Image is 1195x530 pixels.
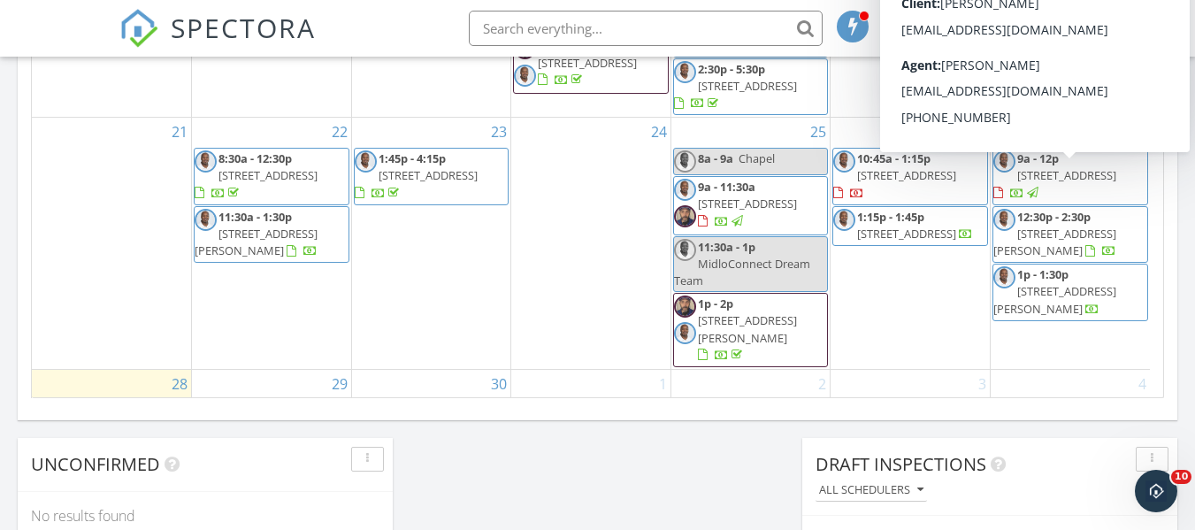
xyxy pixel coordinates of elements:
[1017,209,1091,225] span: 12:30p - 2:30p
[328,370,351,398] a: Go to September 29, 2025
[1171,470,1191,484] span: 10
[673,58,829,116] a: 2:30p - 5:30p [STREET_ADDRESS]
[967,118,990,146] a: Go to September 26, 2025
[698,150,733,166] span: 8a - 9a
[831,369,991,458] td: Go to October 3, 2025
[192,369,352,458] td: Go to September 29, 2025
[119,9,158,48] img: The Best Home Inspection Software - Spectora
[698,296,797,363] a: 1p - 2p [STREET_ADDRESS][PERSON_NAME]
[674,296,696,318] img: stjmobon448559306
[833,209,855,231] img: unnamed.jpg
[514,65,536,87] img: unnamed.jpg
[975,370,990,398] a: Go to October 3, 2025
[674,205,696,227] img: stjmobon448559306
[487,118,510,146] a: Go to September 23, 2025
[992,264,1148,321] a: 1p - 1:30p [STREET_ADDRESS][PERSON_NAME]
[673,293,829,367] a: 1p - 2p [STREET_ADDRESS][PERSON_NAME]
[832,148,988,205] a: 10:45a - 1:15p [STREET_ADDRESS]
[807,118,830,146] a: Go to September 25, 2025
[832,206,988,246] a: 1:15p - 1:45p [STREET_ADDRESS]
[119,24,316,61] a: SPECTORA
[670,369,831,458] td: Go to October 2, 2025
[992,148,1148,205] a: 9a - 12p [STREET_ADDRESS]
[195,209,318,258] a: 11:30a - 1:30p [STREET_ADDRESS][PERSON_NAME]
[670,118,831,370] td: Go to September 25, 2025
[698,196,797,211] span: [STREET_ADDRESS]
[32,369,192,458] td: Go to September 28, 2025
[857,209,973,242] a: 1:15p - 1:45p [STREET_ADDRESS]
[992,206,1148,264] a: 12:30p - 2:30p [STREET_ADDRESS][PERSON_NAME]
[887,28,1064,46] div: Wisdom Property Inspections
[993,266,1015,288] img: unnamed.jpg
[511,118,671,370] td: Go to September 24, 2025
[674,150,696,173] img: unnamed.jpg
[1135,370,1150,398] a: Go to October 4, 2025
[990,118,1150,370] td: Go to September 27, 2025
[698,296,733,311] span: 1p - 2p
[328,118,351,146] a: Go to September 22, 2025
[936,11,1051,28] div: [PERSON_NAME]
[195,226,318,258] span: [STREET_ADDRESS][PERSON_NAME]
[831,118,991,370] td: Go to September 26, 2025
[993,209,1015,231] img: unnamed.jpg
[171,9,316,46] span: SPECTORA
[816,452,986,476] span: Draft Inspections
[511,369,671,458] td: Go to October 1, 2025
[195,150,217,173] img: unnamed.jpg
[698,239,755,255] span: 11:30a - 1p
[168,370,191,398] a: Go to September 28, 2025
[351,118,511,370] td: Go to September 23, 2025
[857,167,956,183] span: [STREET_ADDRESS]
[698,312,797,345] span: [STREET_ADDRESS][PERSON_NAME]
[1127,118,1150,146] a: Go to September 27, 2025
[819,484,923,496] div: All schedulers
[351,369,511,458] td: Go to September 30, 2025
[32,118,192,370] td: Go to September 21, 2025
[538,37,637,87] a: 12:15p - 2:15p [STREET_ADDRESS]
[857,209,924,225] span: 1:15p - 1:45p
[833,150,956,200] a: 10:45a - 1:15p [STREET_ADDRESS]
[513,35,669,93] a: 12:15p - 2:15p [STREET_ADDRESS]
[674,239,696,261] img: unnamed.jpg
[218,167,318,183] span: [STREET_ADDRESS]
[993,209,1116,258] a: 12:30p - 2:30p [STREET_ADDRESS][PERSON_NAME]
[218,150,292,166] span: 8:30a - 12:30p
[487,370,510,398] a: Go to September 30, 2025
[739,150,775,166] span: Chapel
[192,118,352,370] td: Go to September 22, 2025
[674,61,696,83] img: unnamed.jpg
[31,452,160,476] span: Unconfirmed
[195,150,318,200] a: 8:30a - 12:30p [STREET_ADDRESS]
[218,209,292,225] span: 11:30a - 1:30p
[379,167,478,183] span: [STREET_ADDRESS]
[1135,470,1177,512] iframe: Intercom live chat
[195,209,217,231] img: unnamed.jpg
[194,148,349,205] a: 8:30a - 12:30p [STREET_ADDRESS]
[993,283,1116,316] span: [STREET_ADDRESS][PERSON_NAME]
[993,150,1015,173] img: unnamed.jpg
[1017,167,1116,183] span: [STREET_ADDRESS]
[168,118,191,146] a: Go to September 21, 2025
[815,370,830,398] a: Go to October 2, 2025
[354,148,509,205] a: 1:45p - 4:15p [STREET_ADDRESS]
[698,78,797,94] span: [STREET_ADDRESS]
[857,150,931,166] span: 10:45a - 1:15p
[379,150,446,166] span: 1:45p - 4:15p
[538,55,637,71] span: [STREET_ADDRESS]
[816,479,927,503] button: All schedulers
[674,179,696,201] img: unnamed.jpg
[990,369,1150,458] td: Go to October 4, 2025
[833,150,855,173] img: unnamed.jpg
[1017,266,1069,282] span: 1p - 1:30p
[674,61,797,111] a: 2:30p - 5:30p [STREET_ADDRESS]
[857,226,956,242] span: [STREET_ADDRESS]
[698,179,755,195] span: 9a - 11:30a
[993,226,1116,258] span: [STREET_ADDRESS][PERSON_NAME]
[655,370,670,398] a: Go to October 1, 2025
[993,266,1116,316] a: 1p - 1:30p [STREET_ADDRESS][PERSON_NAME]
[673,176,829,234] a: 9a - 11:30a [STREET_ADDRESS]
[194,206,349,264] a: 11:30a - 1:30p [STREET_ADDRESS][PERSON_NAME]
[647,118,670,146] a: Go to September 24, 2025
[355,150,377,173] img: unnamed.jpg
[698,61,765,77] span: 2:30p - 5:30p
